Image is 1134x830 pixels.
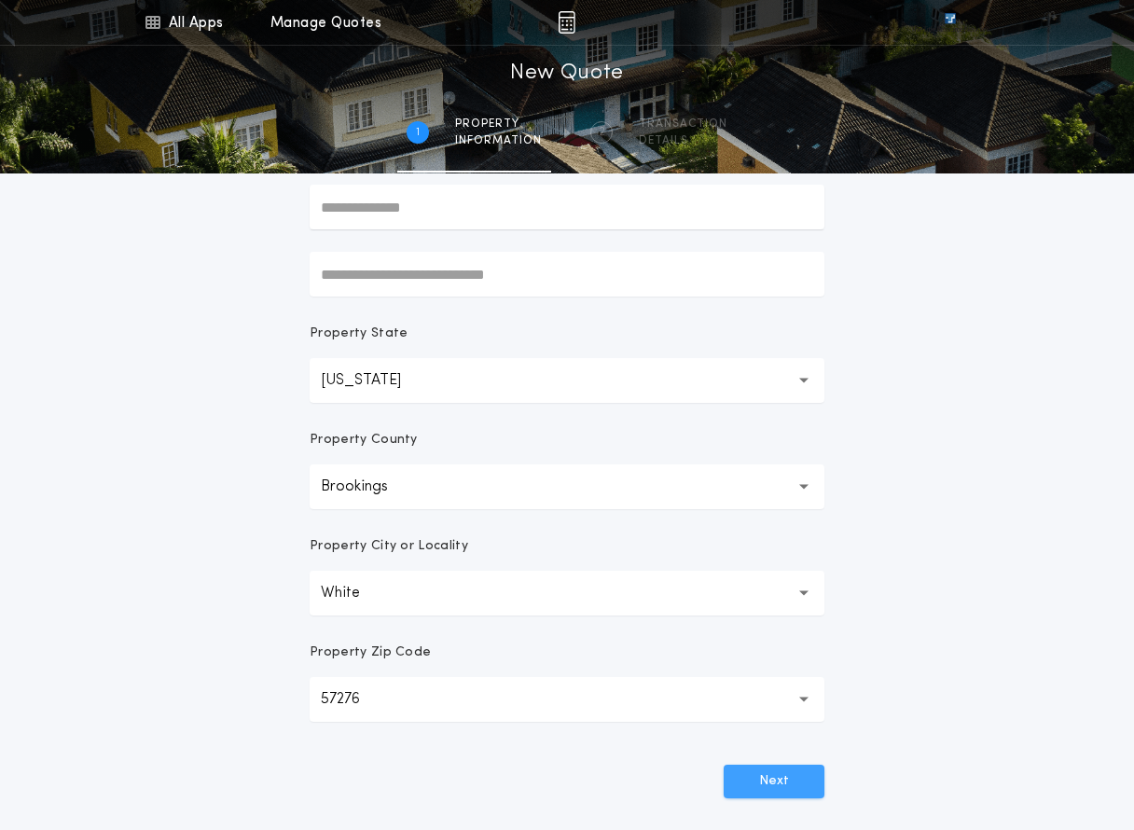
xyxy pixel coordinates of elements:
[639,133,727,148] span: details
[416,125,420,140] h2: 1
[321,369,431,392] p: [US_STATE]
[310,358,824,403] button: [US_STATE]
[310,677,824,722] button: 57276
[321,688,390,711] p: 57276
[911,13,989,32] img: vs-icon
[310,325,408,343] p: Property State
[310,431,418,450] p: Property County
[455,117,542,131] span: Property
[455,133,542,148] span: information
[724,765,824,798] button: Next
[599,125,605,140] h2: 2
[310,464,824,509] button: Brookings
[310,537,468,556] p: Property City or Locality
[321,476,418,498] p: Brookings
[310,571,824,616] button: White
[310,643,431,662] p: Property Zip Code
[321,582,390,604] p: White
[639,117,727,131] span: Transaction
[558,11,575,34] img: img
[510,59,624,89] h1: New Quote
